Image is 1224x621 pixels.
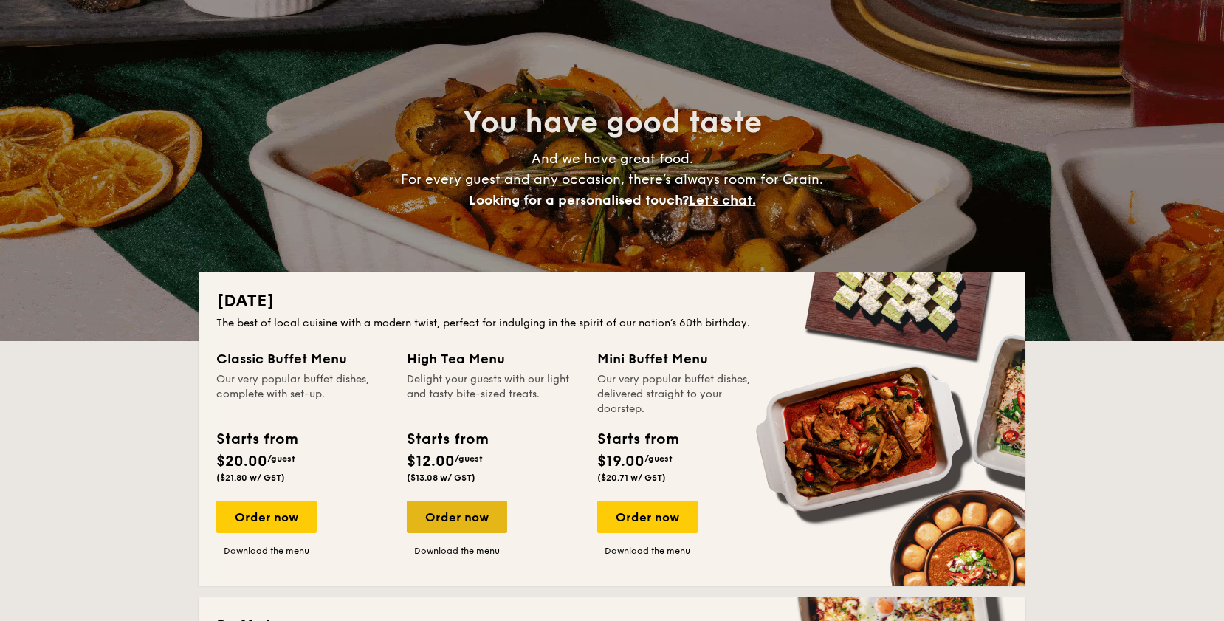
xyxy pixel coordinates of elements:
[597,501,698,533] div: Order now
[455,453,483,464] span: /guest
[407,372,580,416] div: Delight your guests with our light and tasty bite-sized treats.
[216,501,317,533] div: Order now
[463,105,762,140] span: You have good taste
[644,453,673,464] span: /guest
[597,545,698,557] a: Download the menu
[216,289,1008,313] h2: [DATE]
[407,501,507,533] div: Order now
[597,428,678,450] div: Starts from
[597,453,644,470] span: $19.00
[216,453,267,470] span: $20.00
[216,349,389,369] div: Classic Buffet Menu
[216,473,285,483] span: ($21.80 w/ GST)
[216,316,1008,331] div: The best of local cuisine with a modern twist, perfect for indulging in the spirit of our nation’...
[407,428,487,450] div: Starts from
[267,453,295,464] span: /guest
[407,545,507,557] a: Download the menu
[401,151,823,208] span: And we have great food. For every guest and any occasion, there’s always room for Grain.
[216,545,317,557] a: Download the menu
[216,372,389,416] div: Our very popular buffet dishes, complete with set-up.
[597,473,666,483] span: ($20.71 w/ GST)
[407,453,455,470] span: $12.00
[597,372,770,416] div: Our very popular buffet dishes, delivered straight to your doorstep.
[597,349,770,369] div: Mini Buffet Menu
[216,428,297,450] div: Starts from
[689,192,756,208] span: Let's chat.
[407,473,475,483] span: ($13.08 w/ GST)
[407,349,580,369] div: High Tea Menu
[469,192,689,208] span: Looking for a personalised touch?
